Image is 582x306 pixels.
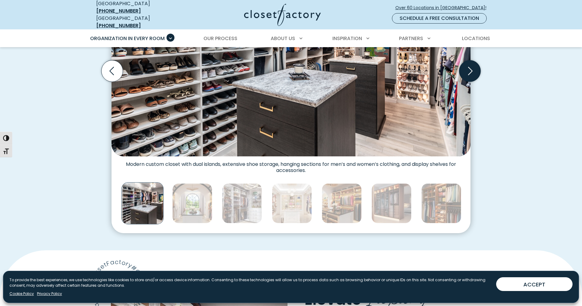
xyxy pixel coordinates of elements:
[457,58,483,84] button: Next slide
[496,277,573,291] button: ACCEPT
[421,183,461,223] img: Built-in custom closet Rustic Cherry melamine with glass shelving, angled shoe shelves, and tripl...
[462,35,490,42] span: Locations
[9,291,34,297] a: Cookie Policy
[9,277,491,288] p: To provide the best experiences, we use technologies like cookies to store and/or access device i...
[96,7,141,14] a: [PHONE_NUMBER]
[332,35,362,42] span: Inspiration
[90,35,165,42] span: Organization in Every Room
[272,183,312,223] img: White walk-in closet with ornate trim and crown molding, featuring glass shelving
[86,30,496,47] nav: Primary Menu
[122,182,164,224] img: Modern custom closet with dual islands, extensive shoe storage, hanging sections for men’s and wo...
[395,5,491,11] span: Over 60 Locations in [GEOGRAPHIC_DATA]!
[222,183,262,223] img: Custom walk-in closet with glass shelves, gold hardware, and white built-in drawers
[37,291,62,297] a: Privacy Policy
[392,13,487,24] a: Schedule a Free Consultation
[244,4,321,26] img: Closet Factory Logo
[322,183,362,223] img: Custom dressing room Rhapsody woodgrain system with illuminated wardrobe rods, angled shoe shelve...
[271,35,295,42] span: About Us
[399,35,423,42] span: Partners
[395,2,492,13] a: Over 60 Locations in [GEOGRAPHIC_DATA]!
[203,35,237,42] span: Our Process
[372,183,412,223] img: Luxury walk-in custom closet contemporary glass-front wardrobe system in Rocky Mountain melamine ...
[96,22,141,29] a: [PHONE_NUMBER]
[96,15,185,29] div: [GEOGRAPHIC_DATA]
[172,183,212,223] img: Spacious custom walk-in closet with abundant wardrobe space, center island storage
[99,58,125,84] button: Previous slide
[112,156,470,174] figcaption: Modern custom closet with dual islands, extensive shoe storage, hanging sections for men’s and wo...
